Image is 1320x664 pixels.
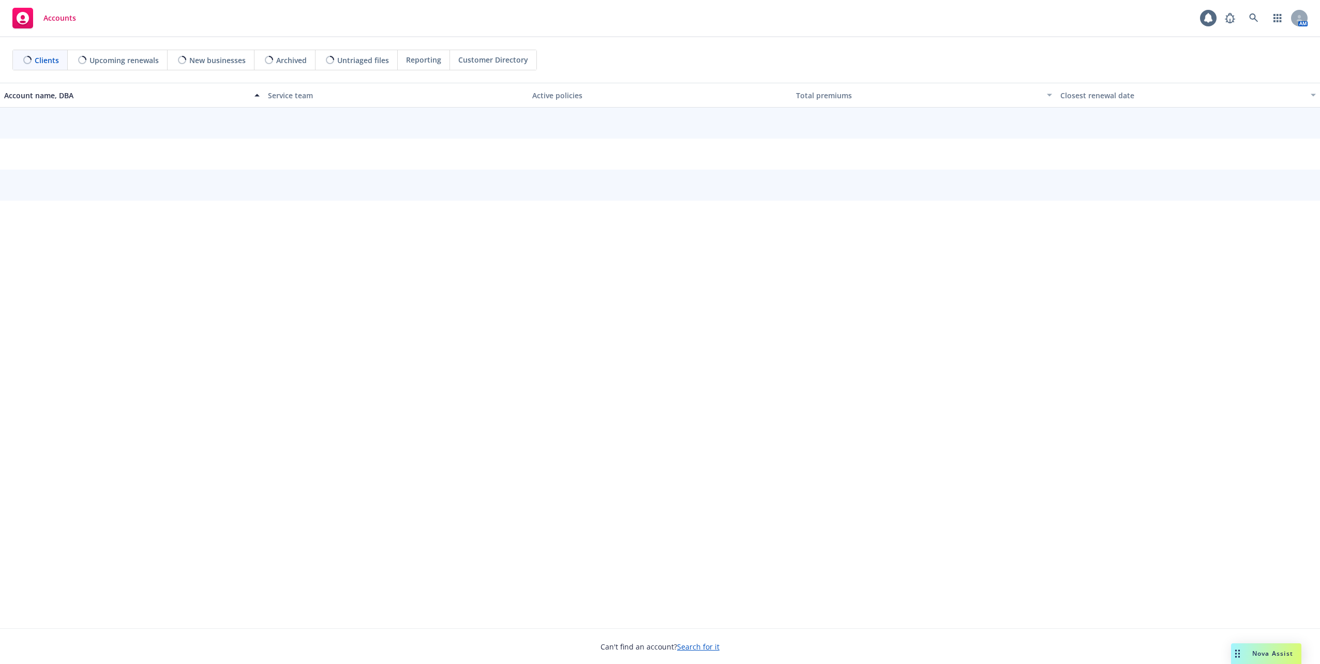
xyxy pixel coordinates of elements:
a: Accounts [8,4,80,33]
a: Report a Bug [1220,8,1240,28]
span: Can't find an account? [601,641,719,652]
a: Search for it [677,642,719,652]
span: Untriaged files [337,55,389,66]
div: Active policies [532,90,788,101]
span: Accounts [43,14,76,22]
a: Switch app [1267,8,1288,28]
button: Active policies [528,83,792,108]
span: Reporting [406,54,441,65]
span: Upcoming renewals [89,55,159,66]
button: Service team [264,83,528,108]
span: Archived [276,55,307,66]
div: Service team [268,90,523,101]
span: Clients [35,55,59,66]
button: Total premiums [792,83,1056,108]
button: Closest renewal date [1056,83,1320,108]
div: Closest renewal date [1060,90,1304,101]
div: Total premiums [796,90,1040,101]
span: Nova Assist [1252,649,1293,658]
a: Search [1243,8,1264,28]
div: Account name, DBA [4,90,248,101]
button: Nova Assist [1231,643,1301,664]
div: Drag to move [1231,643,1244,664]
span: Customer Directory [458,54,528,65]
span: New businesses [189,55,246,66]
